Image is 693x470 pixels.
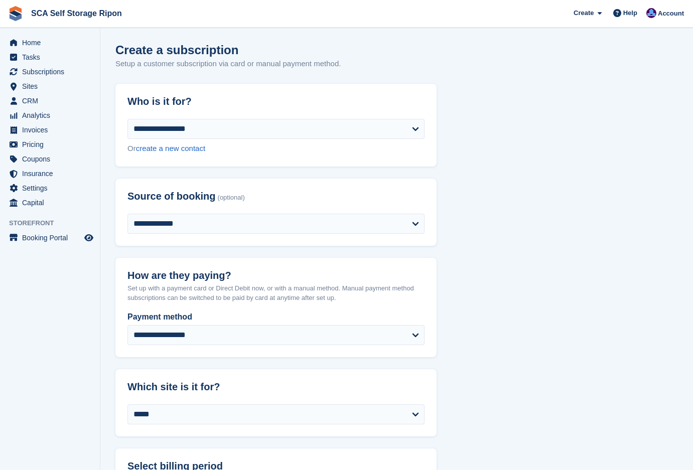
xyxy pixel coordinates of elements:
[22,231,82,245] span: Booking Portal
[646,8,656,18] img: Sarah Race
[5,196,95,210] a: menu
[127,283,425,303] p: Set up with a payment card or Direct Debit now, or with a manual method. Manual payment method su...
[22,196,82,210] span: Capital
[5,36,95,50] a: menu
[115,43,238,57] h1: Create a subscription
[623,8,637,18] span: Help
[22,152,82,166] span: Coupons
[5,137,95,151] a: menu
[574,8,594,18] span: Create
[5,152,95,166] a: menu
[22,94,82,108] span: CRM
[22,167,82,181] span: Insurance
[127,270,425,281] h2: How are they paying?
[9,218,100,228] span: Storefront
[127,381,425,393] h2: Which site is it for?
[8,6,23,21] img: stora-icon-8386f47178a22dfd0bd8f6a31ec36ba5ce8667c1dd55bd0f319d3a0aa187defe.svg
[127,96,425,107] h2: Who is it for?
[22,65,82,79] span: Subscriptions
[127,143,425,154] div: Or
[22,36,82,50] span: Home
[5,108,95,122] a: menu
[5,50,95,64] a: menu
[127,311,425,323] label: Payment method
[22,181,82,195] span: Settings
[5,65,95,79] a: menu
[5,231,95,245] a: menu
[5,123,95,137] a: menu
[127,191,216,202] span: Source of booking
[27,5,126,22] a: SCA Self Storage Ripon
[22,123,82,137] span: Invoices
[22,79,82,93] span: Sites
[83,232,95,244] a: Preview store
[5,94,95,108] a: menu
[5,79,95,93] a: menu
[218,194,245,202] span: (optional)
[136,144,205,152] a: create a new contact
[5,167,95,181] a: menu
[5,181,95,195] a: menu
[658,9,684,19] span: Account
[22,50,82,64] span: Tasks
[115,58,341,70] p: Setup a customer subscription via card or manual payment method.
[22,137,82,151] span: Pricing
[22,108,82,122] span: Analytics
